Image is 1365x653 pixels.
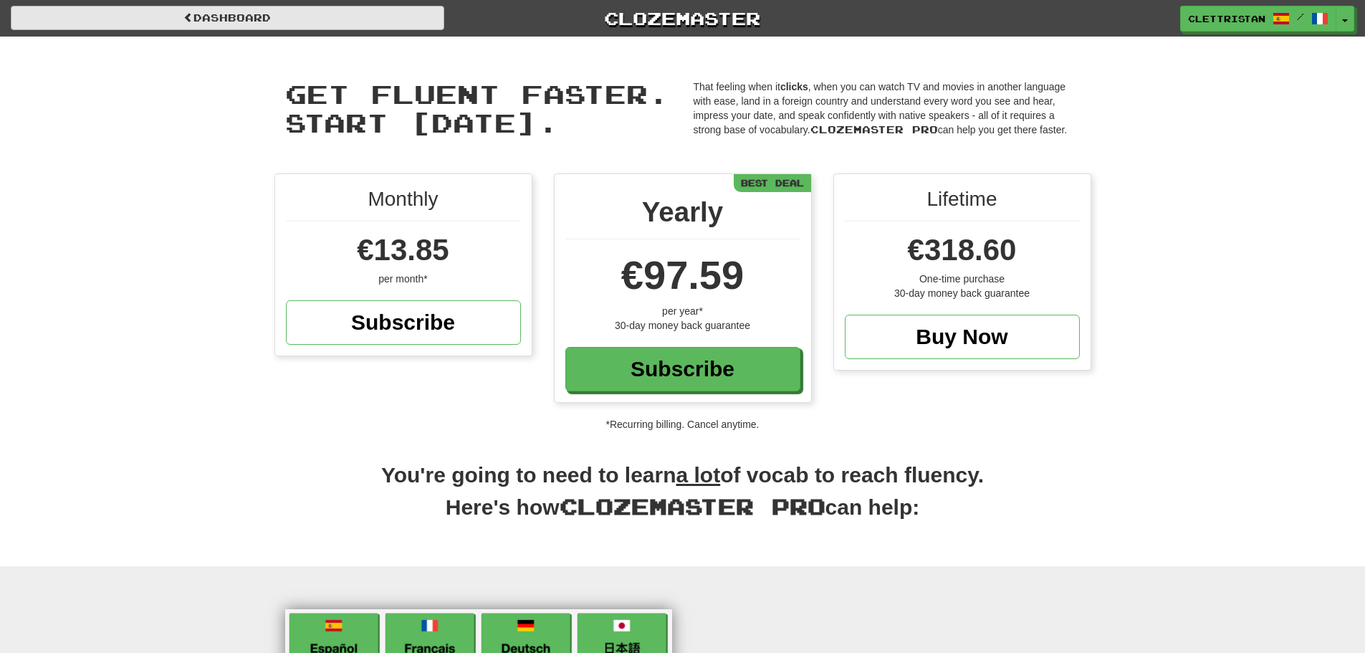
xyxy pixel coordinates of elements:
span: €97.59 [621,252,744,297]
span: Clozemaster Pro [560,493,825,519]
div: Monthly [286,185,521,221]
div: Yearly [565,192,800,239]
a: clettristan / [1180,6,1336,32]
a: Dashboard [11,6,444,30]
div: Best Deal [734,174,811,192]
a: Clozemaster [466,6,899,31]
span: clettristan [1188,12,1265,25]
a: Subscribe [286,300,521,345]
span: Get fluent faster. Start [DATE]. [285,78,669,138]
h2: You're going to need to learn of vocab to reach fluency. Here's how can help: [274,460,1091,538]
div: 30-day money back guarantee [565,318,800,333]
div: Lifetime [845,185,1080,221]
div: per year* [565,304,800,318]
a: Buy Now [845,315,1080,359]
span: Clozemaster Pro [810,123,938,135]
p: That feeling when it , when you can watch TV and movies in another language with ease, land in a ... [694,80,1081,137]
div: 30-day money back guarantee [845,286,1080,300]
span: €318.60 [908,233,1017,267]
span: / [1297,11,1304,22]
div: per month* [286,272,521,286]
div: One-time purchase [845,272,1080,286]
u: a lot [676,463,721,487]
strong: clicks [780,81,808,92]
a: Subscribe [565,347,800,391]
span: €13.85 [357,233,449,267]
